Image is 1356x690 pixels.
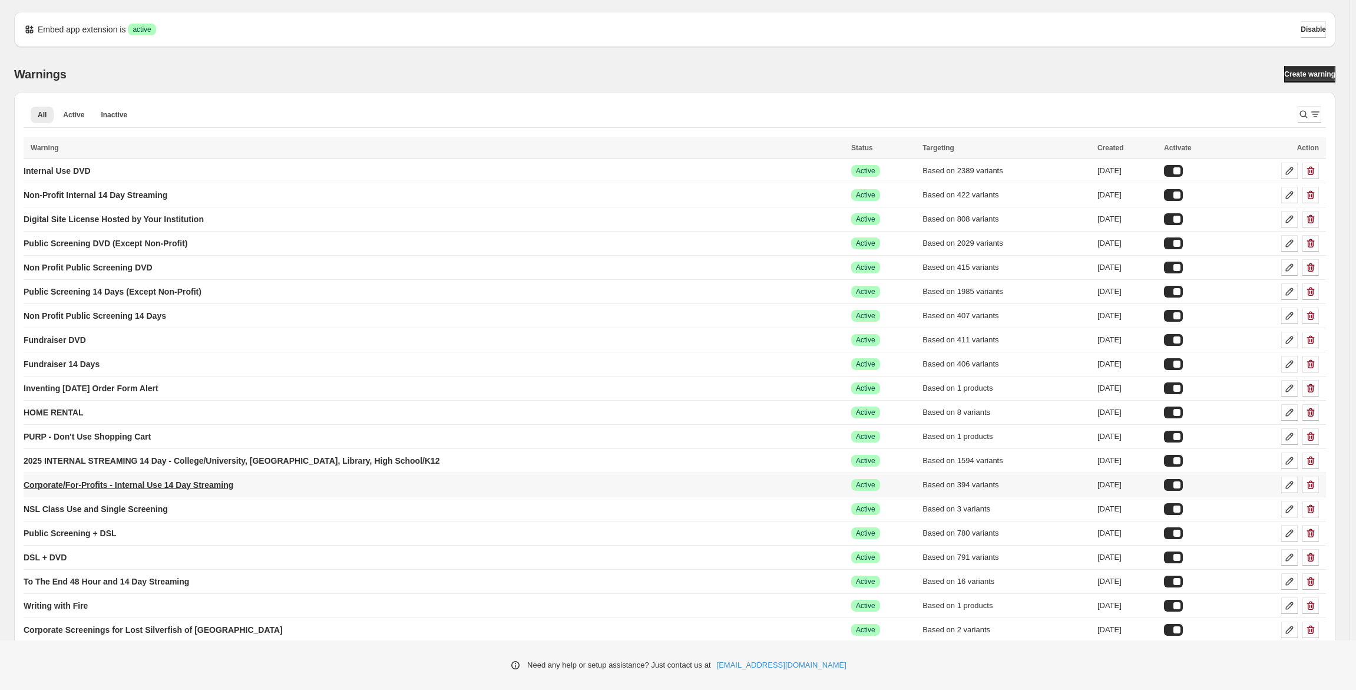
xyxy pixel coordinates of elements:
[38,110,47,120] span: All
[922,358,1090,370] div: Based on 406 variants
[24,234,187,253] a: Public Screening DVD (Except Non-Profit)
[24,331,86,349] a: Fundraiser DVD
[1097,431,1157,443] div: [DATE]
[922,334,1090,346] div: Based on 411 variants
[922,286,1090,298] div: Based on 1985 variants
[63,110,84,120] span: Active
[856,166,875,176] span: Active
[1097,552,1157,563] div: [DATE]
[856,432,875,441] span: Active
[24,407,84,418] p: HOME RENTAL
[24,524,117,543] a: Public Screening + DSL
[1301,21,1326,38] button: Disable
[24,286,201,298] p: Public Screening 14 Days (Except Non-Profit)
[922,237,1090,249] div: Based on 2029 variants
[1097,624,1157,636] div: [DATE]
[24,624,283,636] p: Corporate Screenings for Lost Silverfish of [GEOGRAPHIC_DATA]
[24,358,100,370] p: Fundraiser 14 Days
[1097,455,1157,467] div: [DATE]
[922,213,1090,225] div: Based on 808 variants
[1097,189,1157,201] div: [DATE]
[856,553,875,562] span: Active
[856,384,875,393] span: Active
[24,165,91,177] p: Internal Use DVD
[1097,213,1157,225] div: [DATE]
[922,527,1090,539] div: Based on 780 variants
[1297,144,1319,152] span: Action
[24,258,153,277] a: Non Profit Public Screening DVD
[1097,310,1157,322] div: [DATE]
[922,382,1090,394] div: Based on 1 products
[1164,144,1192,152] span: Activate
[856,625,875,635] span: Active
[24,451,440,470] a: 2025 INTERNAL STREAMING 14 Day - College/University, [GEOGRAPHIC_DATA], Library, High School/K12
[856,529,875,538] span: Active
[24,186,167,204] a: Non-Profit Internal 14 Day Streaming
[922,407,1090,418] div: Based on 8 variants
[922,262,1090,273] div: Based on 415 variants
[856,214,875,224] span: Active
[922,600,1090,612] div: Based on 1 products
[1284,66,1335,82] a: Create warning
[1097,503,1157,515] div: [DATE]
[24,161,91,180] a: Internal Use DVD
[856,480,875,490] span: Active
[24,427,151,446] a: PURP - Don't Use Shopping Cart
[24,262,153,273] p: Non Profit Public Screening DVD
[922,310,1090,322] div: Based on 407 variants
[922,479,1090,491] div: Based on 394 variants
[24,334,86,346] p: Fundraiser DVD
[24,503,168,515] p: NSL Class Use and Single Screening
[1097,334,1157,346] div: [DATE]
[1284,70,1335,79] span: Create warning
[1097,165,1157,177] div: [DATE]
[922,189,1090,201] div: Based on 422 variants
[922,144,954,152] span: Targeting
[101,110,127,120] span: Inactive
[1097,262,1157,273] div: [DATE]
[24,455,440,467] p: 2025 INTERNAL STREAMING 14 Day - College/University, [GEOGRAPHIC_DATA], Library, High School/K12
[856,577,875,586] span: Active
[31,144,59,152] span: Warning
[856,311,875,321] span: Active
[24,552,67,563] p: DSL + DVD
[717,659,846,671] a: [EMAIL_ADDRESS][DOMAIN_NAME]
[24,620,283,639] a: Corporate Screenings for Lost Silverfish of [GEOGRAPHIC_DATA]
[14,67,67,81] h2: Warnings
[856,335,875,345] span: Active
[856,190,875,200] span: Active
[24,431,151,443] p: PURP - Don't Use Shopping Cart
[24,213,204,225] p: Digital Site License Hosted by Your Institution
[922,552,1090,563] div: Based on 791 variants
[24,210,204,229] a: Digital Site License Hosted by Your Institution
[922,576,1090,587] div: Based on 16 variants
[922,431,1090,443] div: Based on 1 products
[1097,407,1157,418] div: [DATE]
[24,527,117,539] p: Public Screening + DSL
[38,24,125,35] p: Embed app extension is
[24,403,84,422] a: HOME RENTAL
[1301,25,1326,34] span: Disable
[24,310,166,322] p: Non Profit Public Screening 14 Days
[856,408,875,417] span: Active
[856,239,875,248] span: Active
[922,624,1090,636] div: Based on 2 variants
[24,479,233,491] p: Corporate/For-Profits - Internal Use 14 Day Streaming
[1097,286,1157,298] div: [DATE]
[24,600,88,612] p: Writing with Fire
[1097,600,1157,612] div: [DATE]
[1298,106,1321,123] button: Search and filter results
[24,306,166,325] a: Non Profit Public Screening 14 Days
[24,476,233,494] a: Corporate/For-Profits - Internal Use 14 Day Streaming
[1097,382,1157,394] div: [DATE]
[856,287,875,296] span: Active
[24,382,158,394] p: Inventing [DATE] Order Form Alert
[24,237,187,249] p: Public Screening DVD (Except Non-Profit)
[922,165,1090,177] div: Based on 2389 variants
[1097,144,1124,152] span: Created
[922,503,1090,515] div: Based on 3 variants
[856,456,875,465] span: Active
[1097,358,1157,370] div: [DATE]
[24,572,189,591] a: To The End 48 Hour and 14 Day Streaming
[24,355,100,374] a: Fundraiser 14 Days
